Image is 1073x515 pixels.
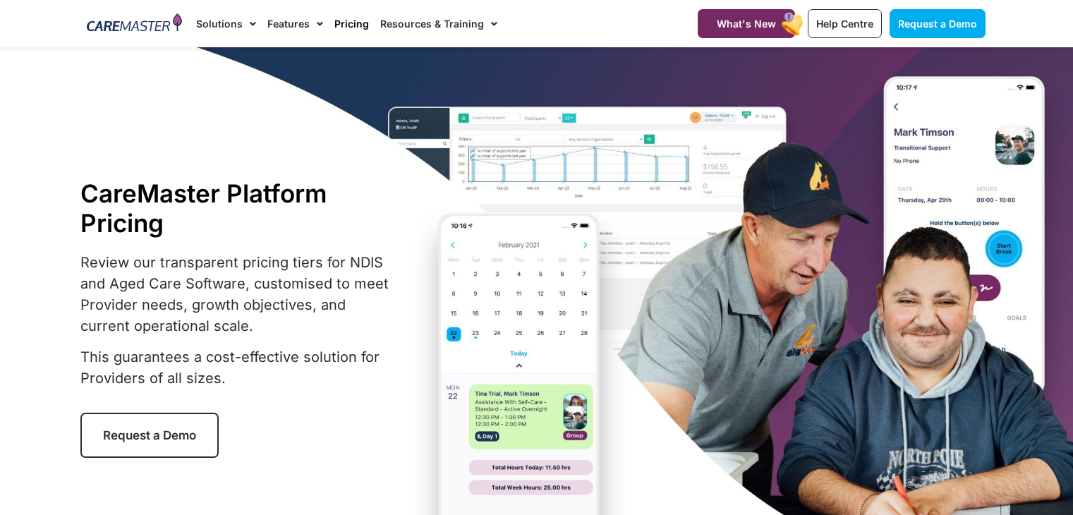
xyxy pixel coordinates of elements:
[80,346,398,389] p: This guarantees a cost-effective solution for Providers of all sizes.
[816,18,873,30] span: Help Centre
[717,18,776,30] span: What's New
[80,252,398,337] p: Review our transparent pricing tiers for NDIS and Aged Care Software, customised to meet Provider...
[80,178,398,238] h1: CareMaster Platform Pricing
[698,9,795,38] a: What's New
[80,413,219,458] a: Request a Demo
[103,428,196,442] span: Request a Demo
[890,9,986,38] a: Request a Demo
[898,18,977,30] span: Request a Demo
[87,13,182,35] img: CareMaster Logo
[808,9,882,38] a: Help Centre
